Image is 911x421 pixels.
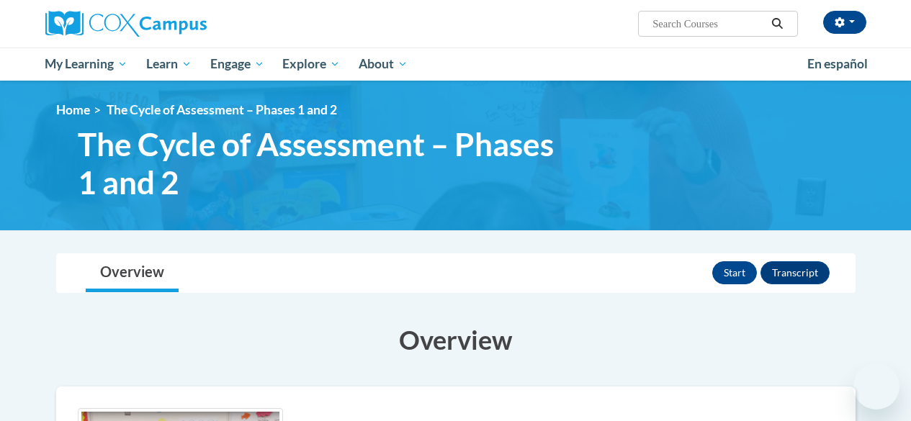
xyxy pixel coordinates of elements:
[137,47,201,81] a: Learn
[807,56,868,71] span: En español
[651,15,766,32] input: Search Courses
[853,363,899,409] iframe: Button to launch messaging window
[273,47,349,81] a: Explore
[201,47,274,81] a: Engage
[45,11,207,37] img: Cox Campus
[798,49,877,79] a: En español
[282,55,340,73] span: Explore
[45,11,305,37] a: Cox Campus
[36,47,138,81] a: My Learning
[35,47,877,81] div: Main menu
[349,47,417,81] a: About
[56,322,856,358] h3: Overview
[823,11,866,34] button: Account Settings
[766,15,788,32] button: Search
[78,125,575,202] span: The Cycle of Assessment – Phases 1 and 2
[107,102,337,117] span: The Cycle of Assessment – Phases 1 and 2
[760,261,830,284] button: Transcript
[359,55,408,73] span: About
[45,55,127,73] span: My Learning
[712,261,757,284] button: Start
[86,254,179,292] a: Overview
[56,102,90,117] a: Home
[146,55,192,73] span: Learn
[210,55,264,73] span: Engage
